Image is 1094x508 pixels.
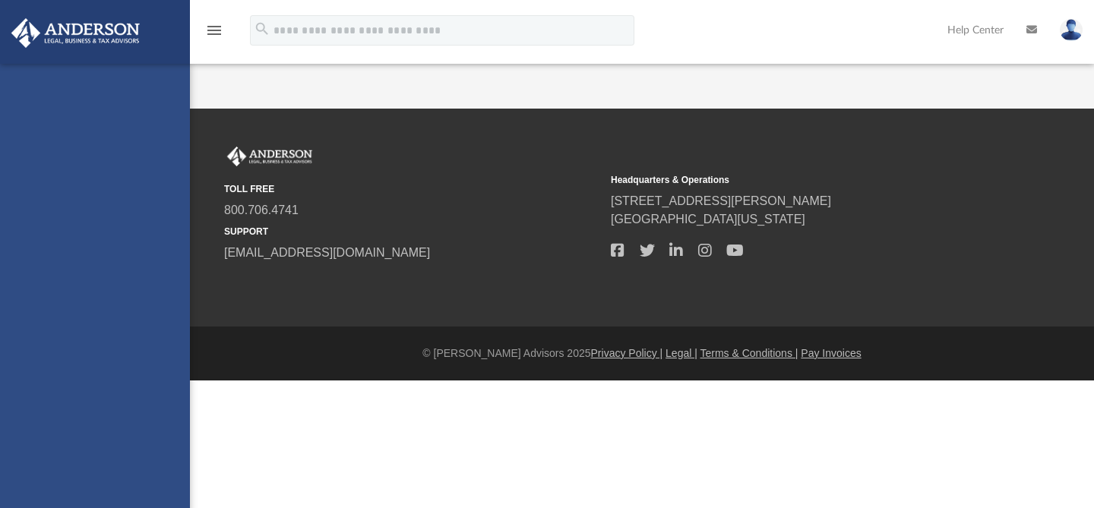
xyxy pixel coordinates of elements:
a: [EMAIL_ADDRESS][DOMAIN_NAME] [224,246,430,259]
a: [GEOGRAPHIC_DATA][US_STATE] [611,213,805,226]
a: Privacy Policy | [591,347,663,359]
i: menu [205,21,223,39]
a: Terms & Conditions | [700,347,798,359]
img: Anderson Advisors Platinum Portal [7,18,144,48]
small: SUPPORT [224,225,600,238]
img: User Pic [1060,19,1083,41]
div: © [PERSON_NAME] Advisors 2025 [190,346,1094,361]
a: menu [205,29,223,39]
a: [STREET_ADDRESS][PERSON_NAME] [611,194,831,207]
img: Anderson Advisors Platinum Portal [224,147,315,166]
i: search [254,21,270,37]
a: Pay Invoices [801,347,861,359]
a: 800.706.4741 [224,204,299,216]
a: Legal | [666,347,697,359]
small: TOLL FREE [224,182,600,196]
small: Headquarters & Operations [611,173,987,187]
